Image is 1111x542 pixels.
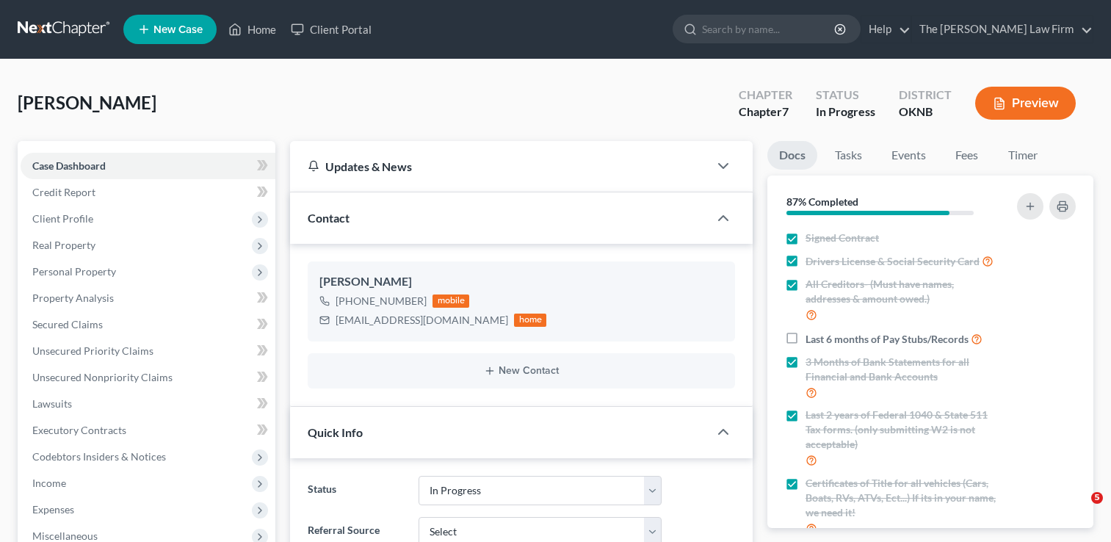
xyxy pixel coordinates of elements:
div: [PERSON_NAME] [319,273,723,291]
a: Case Dashboard [21,153,275,179]
button: Preview [975,87,1076,120]
label: Status [300,476,410,505]
span: 5 [1091,492,1103,504]
div: [PHONE_NUMBER] [336,294,427,308]
span: Unsecured Nonpriority Claims [32,371,173,383]
span: 3 Months of Bank Statements for all Financial and Bank Accounts [806,355,999,384]
span: Property Analysis [32,292,114,304]
div: home [514,314,546,327]
input: Search by name... [702,15,836,43]
span: Last 2 years of Federal 1040 & State 511 Tax forms. (only submitting W2 is not acceptable) [806,408,999,452]
span: Personal Property [32,265,116,278]
div: Status [816,87,875,104]
div: mobile [433,295,469,308]
button: New Contact [319,365,723,377]
a: Unsecured Nonpriority Claims [21,364,275,391]
a: Tasks [823,141,874,170]
div: Chapter [739,87,792,104]
a: The [PERSON_NAME] Law Firm [912,16,1093,43]
span: Case Dashboard [32,159,106,172]
div: District [899,87,952,104]
strong: 87% Completed [786,195,858,208]
span: Executory Contracts [32,424,126,436]
a: Unsecured Priority Claims [21,338,275,364]
span: Certificates of Title for all vehicles (Cars, Boats, RVs, ATVs, Ect...) If its in your name, we n... [806,476,999,520]
a: Secured Claims [21,311,275,338]
span: Unsecured Priority Claims [32,344,153,357]
a: Help [861,16,911,43]
span: Secured Claims [32,318,103,330]
div: [EMAIL_ADDRESS][DOMAIN_NAME] [336,313,508,328]
span: Credit Report [32,186,95,198]
a: Executory Contracts [21,417,275,444]
span: Income [32,477,66,489]
a: Client Portal [283,16,379,43]
a: Timer [996,141,1049,170]
a: Property Analysis [21,285,275,311]
a: Credit Report [21,179,275,206]
a: Events [880,141,938,170]
span: Lawsuits [32,397,72,410]
div: Chapter [739,104,792,120]
span: Client Profile [32,212,93,225]
span: New Case [153,24,203,35]
span: All Creditors- (Must have names, addresses & amount owed.) [806,277,999,306]
span: [PERSON_NAME] [18,92,156,113]
span: Drivers License & Social Security Card [806,254,980,269]
span: Miscellaneous [32,530,98,542]
span: Quick Info [308,425,363,439]
a: Home [221,16,283,43]
a: Lawsuits [21,391,275,417]
div: OKNB [899,104,952,120]
span: 7 [782,104,789,118]
div: In Progress [816,104,875,120]
span: Real Property [32,239,95,251]
span: Codebtors Insiders & Notices [32,450,166,463]
a: Fees [944,141,991,170]
div: Updates & News [308,159,691,174]
span: Signed Contract [806,231,879,245]
iframe: Intercom live chat [1061,492,1096,527]
span: Expenses [32,503,74,516]
span: Last 6 months of Pay Stubs/Records [806,332,969,347]
a: Docs [767,141,817,170]
span: Contact [308,211,350,225]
